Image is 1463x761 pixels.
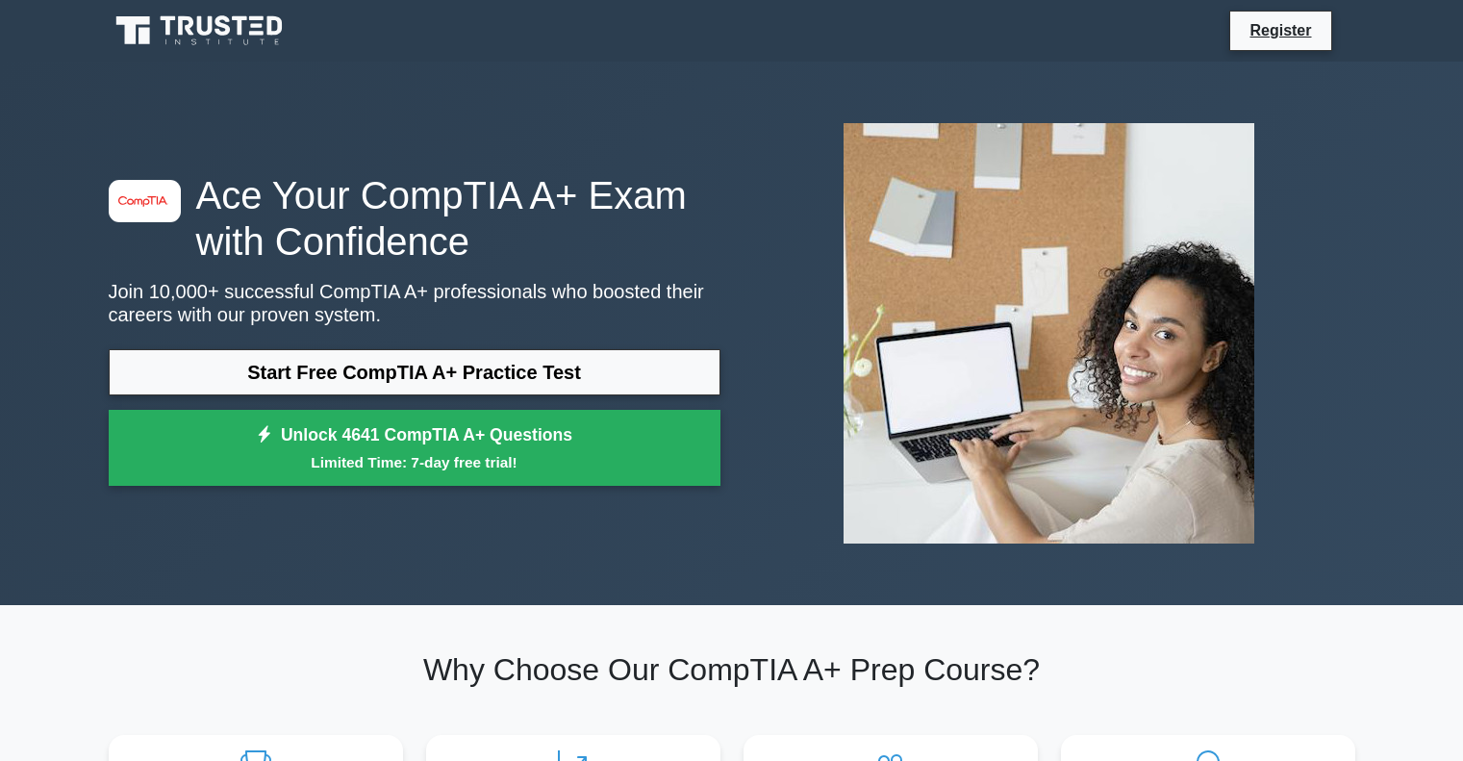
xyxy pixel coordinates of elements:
small: Limited Time: 7-day free trial! [133,451,696,473]
h2: Why Choose Our CompTIA A+ Prep Course? [109,651,1355,688]
h1: Ace Your CompTIA A+ Exam with Confidence [109,172,720,265]
p: Join 10,000+ successful CompTIA A+ professionals who boosted their careers with our proven system. [109,280,720,326]
a: Unlock 4641 CompTIA A+ QuestionsLimited Time: 7-day free trial! [109,410,720,487]
a: Register [1238,18,1323,42]
a: Start Free CompTIA A+ Practice Test [109,349,720,395]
